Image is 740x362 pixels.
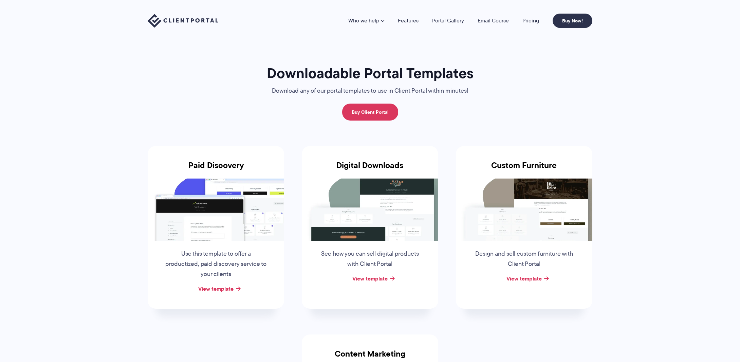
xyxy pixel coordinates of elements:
[348,18,384,23] a: Who we help
[256,64,484,82] h1: Downloadable Portal Templates
[148,161,284,178] h3: Paid Discovery
[256,86,484,96] p: Download any of our portal templates to use in Client Portal within minutes!
[352,274,388,283] a: View template
[302,161,438,178] h3: Digital Downloads
[198,285,234,293] a: View template
[522,18,539,23] a: Pricing
[506,274,542,283] a: View template
[164,249,267,279] p: Use this template to offer a productized, paid discovery service to your clients
[318,249,422,269] p: See how you can sell digital products with Client Portal
[456,161,592,178] h3: Custom Furniture
[398,18,419,23] a: Features
[432,18,464,23] a: Portal Gallery
[478,18,509,23] a: Email Course
[342,104,398,121] a: Buy Client Portal
[473,249,576,269] p: Design and sell custom furniture with Client Portal
[553,14,592,28] a: Buy Now!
